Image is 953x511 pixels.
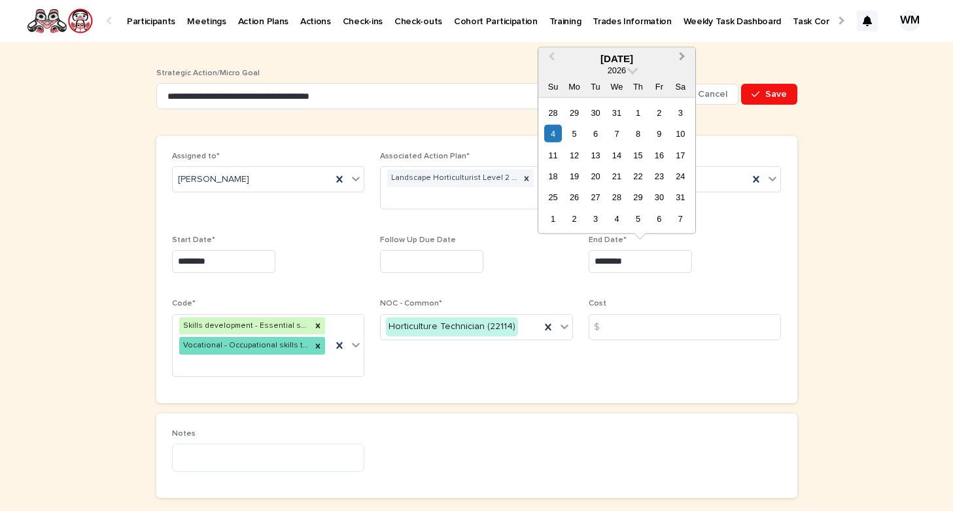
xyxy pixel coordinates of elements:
[587,167,604,185] div: Choose Tuesday, January 20th, 2026
[608,146,625,164] div: Choose Wednesday, January 14th, 2026
[629,209,647,227] div: Choose Thursday, February 5th, 2026
[544,167,562,185] div: Choose Sunday, January 18th, 2026
[172,430,196,438] span: Notes
[544,77,562,95] div: Su
[672,125,689,143] div: Choose Saturday, January 10th, 2026
[587,188,604,206] div: Choose Tuesday, January 27th, 2026
[608,65,626,75] span: 2026
[172,152,220,160] span: Assigned to*
[540,48,561,69] button: Previous Month
[608,167,625,185] div: Choose Wednesday, January 21st, 2026
[26,8,94,34] img: rNyI97lYS1uoOg9yXW8k
[629,188,647,206] div: Choose Thursday, January 29th, 2026
[629,77,647,95] div: Th
[673,48,694,69] button: Next Month
[650,77,668,95] div: Fr
[386,317,518,336] div: Horticulture Technician (22114)
[565,209,583,227] div: Choose Monday, February 2nd, 2026
[589,314,615,340] div: $
[565,188,583,206] div: Choose Monday, January 26th, 2026
[629,146,647,164] div: Choose Thursday, January 15th, 2026
[178,173,249,186] span: [PERSON_NAME]
[608,188,625,206] div: Choose Wednesday, January 28th, 2026
[672,188,689,206] div: Choose Saturday, January 31st, 2026
[179,317,311,335] div: Skills development - Essential skills
[179,337,311,355] div: Vocational - Occupational skills training
[565,77,583,95] div: Mo
[544,188,562,206] div: Choose Sunday, January 25th, 2026
[899,10,920,31] div: WM
[156,69,260,77] span: Strategic Action/Micro Goal
[565,167,583,185] div: Choose Monday, January 19th, 2026
[544,103,562,121] div: Choose Sunday, December 28th, 2025
[589,300,606,308] span: Cost
[608,103,625,121] div: Choose Wednesday, December 31st, 2025
[565,103,583,121] div: Choose Monday, December 29th, 2025
[587,125,604,143] div: Choose Tuesday, January 6th, 2026
[565,146,583,164] div: Choose Monday, January 12th, 2026
[544,125,562,143] div: Choose Sunday, January 4th, 2026
[765,90,787,99] span: Save
[650,146,668,164] div: Choose Friday, January 16th, 2026
[672,103,689,121] div: Choose Saturday, January 3rd, 2026
[676,84,739,105] button: Cancel
[544,146,562,164] div: Choose Sunday, January 11th, 2026
[650,103,668,121] div: Choose Friday, January 2nd, 2026
[629,125,647,143] div: Choose Thursday, January 8th, 2026
[698,90,727,99] span: Cancel
[587,103,604,121] div: Choose Tuesday, December 30th, 2025
[538,52,695,64] div: [DATE]
[608,125,625,143] div: Choose Wednesday, January 7th, 2026
[544,209,562,227] div: Choose Sunday, February 1st, 2026
[172,300,196,308] span: Code*
[629,167,647,185] div: Choose Thursday, January 22nd, 2026
[380,152,470,160] span: Associated Action Plan*
[672,77,689,95] div: Sa
[380,236,456,244] span: Follow Up Due Date
[741,84,797,105] button: Save
[587,146,604,164] div: Choose Tuesday, January 13th, 2026
[587,77,604,95] div: Tu
[542,101,691,229] div: month 2026-01
[172,236,215,244] span: Start Date*
[587,209,604,227] div: Choose Tuesday, February 3rd, 2026
[589,236,627,244] span: End Date*
[672,209,689,227] div: Choose Saturday, February 7th, 2026
[650,209,668,227] div: Choose Friday, February 6th, 2026
[650,125,668,143] div: Choose Friday, January 9th, 2026
[608,209,625,227] div: Choose Wednesday, February 4th, 2026
[565,125,583,143] div: Choose Monday, January 5th, 2026
[629,103,647,121] div: Choose Thursday, January 1st, 2026
[387,169,519,187] div: Landscape Horticulturist Level 2 - [PERSON_NAME] - [DATE]
[650,167,668,185] div: Choose Friday, January 23rd, 2026
[380,300,442,308] span: NOC - Common*
[650,188,668,206] div: Choose Friday, January 30th, 2026
[672,146,689,164] div: Choose Saturday, January 17th, 2026
[672,167,689,185] div: Choose Saturday, January 24th, 2026
[608,77,625,95] div: We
